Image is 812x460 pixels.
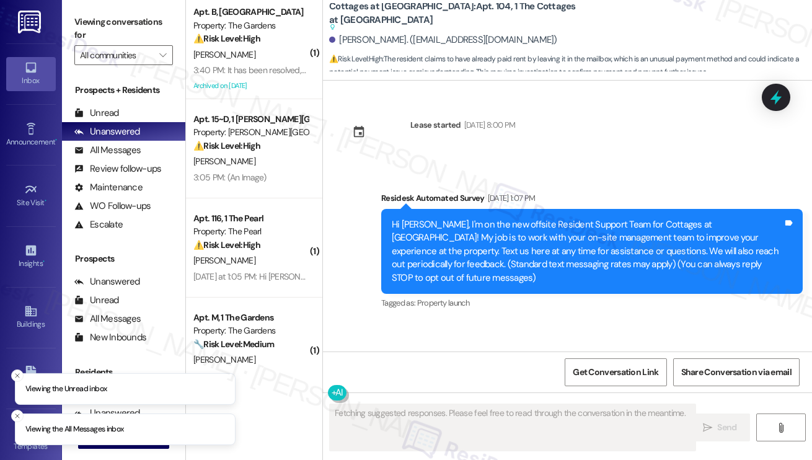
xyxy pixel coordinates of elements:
[193,354,255,365] span: [PERSON_NAME]
[74,144,141,157] div: All Messages
[11,410,24,422] button: Close toast
[193,19,308,32] div: Property: The Gardens
[6,179,56,213] a: Site Visit •
[74,181,143,194] div: Maintenance
[461,118,516,131] div: [DATE] 8:00 PM
[74,218,123,231] div: Escalate
[392,218,783,285] div: Hi [PERSON_NAME], I'm on the new offsite Resident Support Team for Cottages at [GEOGRAPHIC_DATA]!...
[6,423,56,456] a: Templates •
[329,54,382,64] strong: ⚠️ Risk Level: High
[74,200,151,213] div: WO Follow-ups
[673,358,800,386] button: Share Conversation via email
[417,298,469,308] span: Property launch
[381,294,803,312] div: Tagged as:
[43,257,45,266] span: •
[193,338,274,350] strong: 🔧 Risk Level: Medium
[193,49,255,60] span: [PERSON_NAME]
[485,192,536,205] div: [DATE] 1:07 PM
[74,107,119,120] div: Unread
[25,383,107,394] p: Viewing the Unread inbox
[193,126,308,139] div: Property: [PERSON_NAME][GEOGRAPHIC_DATA]
[62,252,185,265] div: Prospects
[193,140,260,151] strong: ⚠️ Risk Level: High
[193,239,260,250] strong: ⚠️ Risk Level: High
[330,404,695,451] textarea: Fetching suggested responses. Please feel free to read through the conversation in the meantime.
[192,78,309,94] div: Archived on [DATE]
[193,6,308,19] div: Apt. B, [GEOGRAPHIC_DATA]
[193,324,308,337] div: Property: The Gardens
[573,366,658,379] span: Get Conversation Link
[329,53,812,79] span: : The resident claims to have already paid rent by leaving it in the mailbox, which is an unusual...
[193,33,260,44] strong: ⚠️ Risk Level: High
[329,33,557,46] div: [PERSON_NAME]. ([EMAIL_ADDRESS][DOMAIN_NAME])
[193,64,737,76] div: 3:40 PM: It has been resolved, but because there was a lot of water that came out on the floor, I...
[193,113,308,126] div: Apt. 15~D, 1 [PERSON_NAME][GEOGRAPHIC_DATA] (new)
[18,11,43,33] img: ResiDesk Logo
[381,349,803,366] div: [PERSON_NAME] (ResiDesk)
[6,362,56,396] a: Leads
[74,162,161,175] div: Review follow-ups
[681,366,792,379] span: Share Conversation via email
[159,50,166,60] i: 
[6,240,56,273] a: Insights •
[74,275,140,288] div: Unanswered
[45,197,46,205] span: •
[381,192,803,209] div: Residesk Automated Survey
[193,271,669,282] div: [DATE] at 1:05 PM: Hi [PERSON_NAME] but sorry Ill be late with rent this month. Can I use that la...
[6,301,56,334] a: Buildings
[11,369,24,381] button: Close toast
[6,57,56,91] a: Inbox
[55,136,57,144] span: •
[74,125,140,138] div: Unanswered
[74,294,119,307] div: Unread
[193,370,300,381] div: 3:39 PM: The hudvash people
[690,414,750,441] button: Send
[565,358,666,386] button: Get Conversation Link
[703,423,712,433] i: 
[80,45,153,65] input: All communities
[193,225,308,238] div: Property: The Pearl
[193,156,255,167] span: [PERSON_NAME]
[193,172,267,183] div: 3:05 PM: (An Image)
[776,423,785,433] i: 
[717,421,736,434] span: Send
[62,84,185,97] div: Prospects + Residents
[74,312,141,325] div: All Messages
[193,212,308,225] div: Apt. 116, 1 The Pearl
[25,424,124,435] p: Viewing the All Messages inbox
[410,118,461,131] div: Lease started
[193,255,255,266] span: [PERSON_NAME]
[74,331,146,344] div: New Inbounds
[483,349,539,362] div: [DATE] 10:42 AM
[74,12,173,45] label: Viewing conversations for
[193,311,308,324] div: Apt. M, 1 The Gardens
